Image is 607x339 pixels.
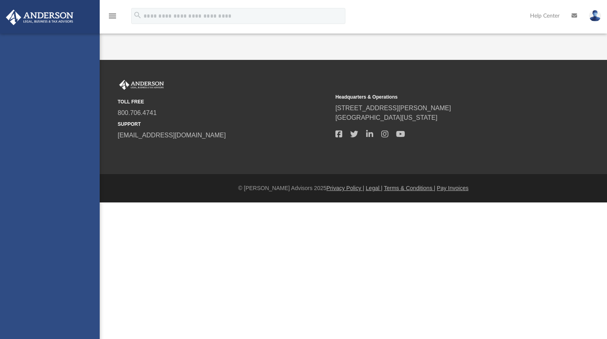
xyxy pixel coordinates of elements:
a: [STREET_ADDRESS][PERSON_NAME] [335,105,451,111]
small: TOLL FREE [118,98,330,105]
div: © [PERSON_NAME] Advisors 2025 [100,184,607,192]
a: [EMAIL_ADDRESS][DOMAIN_NAME] [118,132,226,139]
i: menu [108,11,117,21]
small: Headquarters & Operations [335,93,548,101]
img: Anderson Advisors Platinum Portal [118,80,166,90]
a: Pay Invoices [437,185,468,191]
small: SUPPORT [118,121,330,128]
img: Anderson Advisors Platinum Portal [4,10,76,25]
img: User Pic [589,10,601,22]
a: Privacy Policy | [327,185,365,191]
a: [GEOGRAPHIC_DATA][US_STATE] [335,114,438,121]
a: menu [108,15,117,21]
a: Terms & Conditions | [384,185,436,191]
i: search [133,11,142,20]
a: 800.706.4741 [118,109,157,116]
a: Legal | [366,185,382,191]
